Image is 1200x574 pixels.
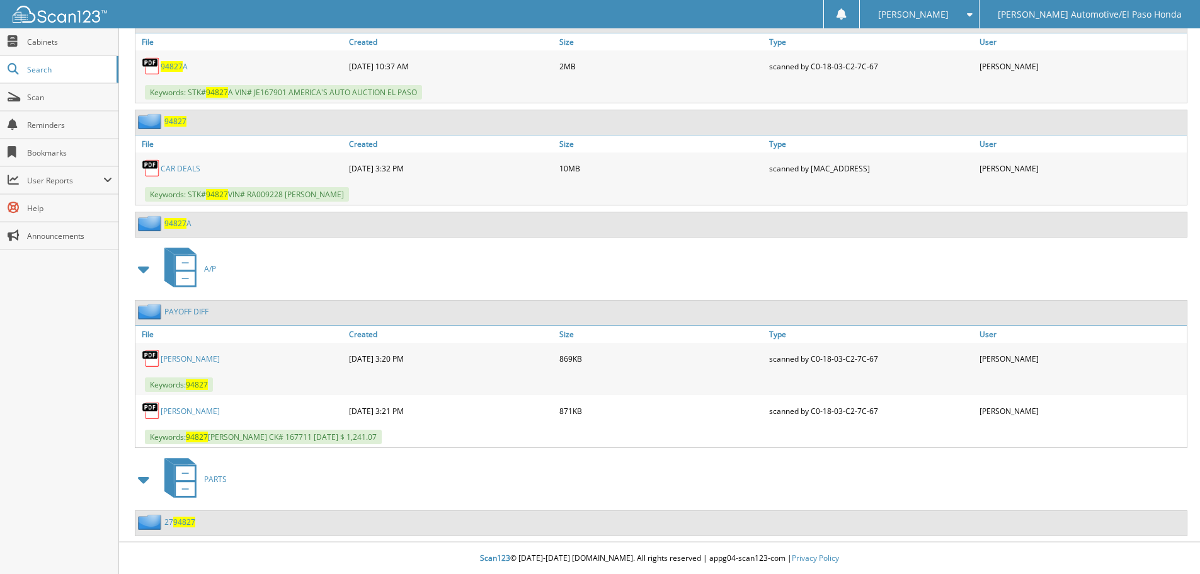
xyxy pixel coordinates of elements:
[480,553,510,563] span: Scan123
[186,379,208,390] span: 94827
[766,135,976,152] a: Type
[13,6,107,23] img: scan123-logo-white.svg
[976,135,1187,152] a: User
[161,61,183,72] span: 94827
[145,430,382,444] span: Keywords: [PERSON_NAME] CK# 167711 [DATE] $ 1,241.07
[27,147,112,158] span: Bookmarks
[556,33,767,50] a: Size
[206,87,228,98] span: 94827
[556,326,767,343] a: Size
[161,61,188,72] a: 94827A
[976,346,1187,371] div: [PERSON_NAME]
[119,543,1200,574] div: © [DATE]-[DATE] [DOMAIN_NAME]. All rights reserved | appg04-scan123-com |
[142,349,161,368] img: PDF.png
[204,263,216,274] span: A/P
[556,346,767,371] div: 869KB
[346,54,556,79] div: [DATE] 10:37 AM
[204,474,227,485] span: PARTS
[976,156,1187,181] div: [PERSON_NAME]
[164,517,195,527] a: 2794827
[145,85,422,100] span: Keywords: STK# A VIN# JE167901 AMERICA'S AUTO AUCTION EL PASO
[138,514,164,530] img: folder2.png
[766,326,976,343] a: Type
[346,156,556,181] div: [DATE] 3:32 PM
[138,215,164,231] img: folder2.png
[206,189,228,200] span: 94827
[27,231,112,241] span: Announcements
[998,11,1182,18] span: [PERSON_NAME] Automotive/El Paso Honda
[173,517,195,527] span: 94827
[27,64,110,75] span: Search
[976,54,1187,79] div: [PERSON_NAME]
[164,306,209,317] a: PAYOFF DIFF
[142,159,161,178] img: PDF.png
[27,175,103,186] span: User Reports
[556,398,767,423] div: 871KB
[135,33,346,50] a: File
[27,203,112,214] span: Help
[186,432,208,442] span: 94827
[164,116,186,127] a: 94827
[766,346,976,371] div: scanned by C0-18-03-C2-7C-67
[161,406,220,416] a: [PERSON_NAME]
[157,244,216,294] a: A/P
[766,54,976,79] div: scanned by C0-18-03-C2-7C-67
[346,346,556,371] div: [DATE] 3:20 PM
[976,33,1187,50] a: User
[346,135,556,152] a: Created
[161,163,200,174] a: CAR DEALS
[766,33,976,50] a: Type
[27,92,112,103] span: Scan
[556,135,767,152] a: Size
[976,326,1187,343] a: User
[135,326,346,343] a: File
[556,54,767,79] div: 2MB
[346,33,556,50] a: Created
[1137,514,1200,574] iframe: Chat Widget
[27,37,112,47] span: Cabinets
[346,398,556,423] div: [DATE] 3:21 PM
[346,326,556,343] a: Created
[161,353,220,364] a: [PERSON_NAME]
[135,135,346,152] a: File
[878,11,949,18] span: [PERSON_NAME]
[142,401,161,420] img: PDF.png
[138,113,164,129] img: folder2.png
[145,377,213,392] span: Keywords:
[766,398,976,423] div: scanned by C0-18-03-C2-7C-67
[976,398,1187,423] div: [PERSON_NAME]
[157,454,227,504] a: PARTS
[164,218,186,229] span: 94827
[142,57,161,76] img: PDF.png
[766,156,976,181] div: scanned by [MAC_ADDRESS]
[792,553,839,563] a: Privacy Policy
[138,304,164,319] img: folder2.png
[145,187,349,202] span: Keywords: STK# VIN# RA009228 [PERSON_NAME]
[164,218,191,229] a: 94827A
[27,120,112,130] span: Reminders
[556,156,767,181] div: 10MB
